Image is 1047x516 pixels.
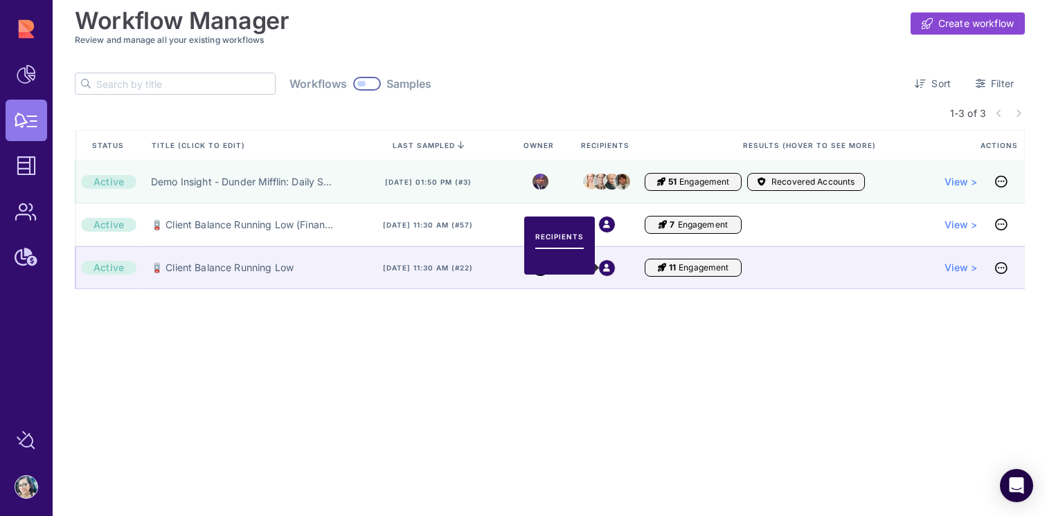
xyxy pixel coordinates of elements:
span: last sampled [393,141,455,149]
span: Engagement [679,262,728,273]
i: Engagement [658,262,666,273]
span: Actions [981,140,1021,150]
span: Recipients [581,140,632,150]
img: angela.jpeg [583,169,599,193]
input: Search by title [96,73,275,94]
span: Workflows [289,77,347,91]
h3: Review and manage all your existing workflows [75,35,1025,45]
span: Recovered Accounts [771,176,855,187]
span: Engagement [679,176,729,187]
a: View > [945,175,978,189]
i: Engagement [657,176,665,187]
span: 51 [668,176,677,187]
img: account-photo [15,476,37,498]
span: 7 [670,219,674,230]
span: Results (Hover to see more) [743,140,879,150]
a: View > [945,261,978,275]
h1: Workflow Manager [75,7,289,35]
span: 1-3 of 3 [950,106,986,120]
div: Active [81,218,136,232]
span: [DATE] 01:50 pm (#3) [385,177,472,187]
div: Active [81,175,136,189]
div: Open Intercom Messenger [1000,469,1033,502]
span: Sort [931,77,951,91]
div: Active [81,261,136,275]
span: 11 [669,262,676,273]
a: View > [945,218,978,232]
img: creed.jpeg [604,169,620,193]
img: jim.jpeg [614,174,630,190]
span: RECIPIENTS [535,232,584,241]
span: Filter [991,77,1014,91]
span: [DATE] 11:30 am (#22) [383,263,473,273]
span: [DATE] 11:30 am (#57) [383,220,473,230]
img: dwight.png [593,170,609,192]
a: 🪫 Client Balance Running Low (Finance) [151,218,334,232]
span: Samples [386,77,432,91]
img: michael.jpeg [533,174,548,190]
span: Create workflow [938,17,1014,30]
i: Accounts [758,176,766,187]
span: Status [92,140,127,150]
a: Demo Insight - Dunder Mifflin: Daily Sales [151,175,334,189]
span: Owner [523,140,557,150]
span: Title (click to edit) [152,140,248,150]
a: 🪫 Client Balance Running Low [151,261,294,275]
span: Engagement [678,219,728,230]
i: Engagement [659,219,667,230]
